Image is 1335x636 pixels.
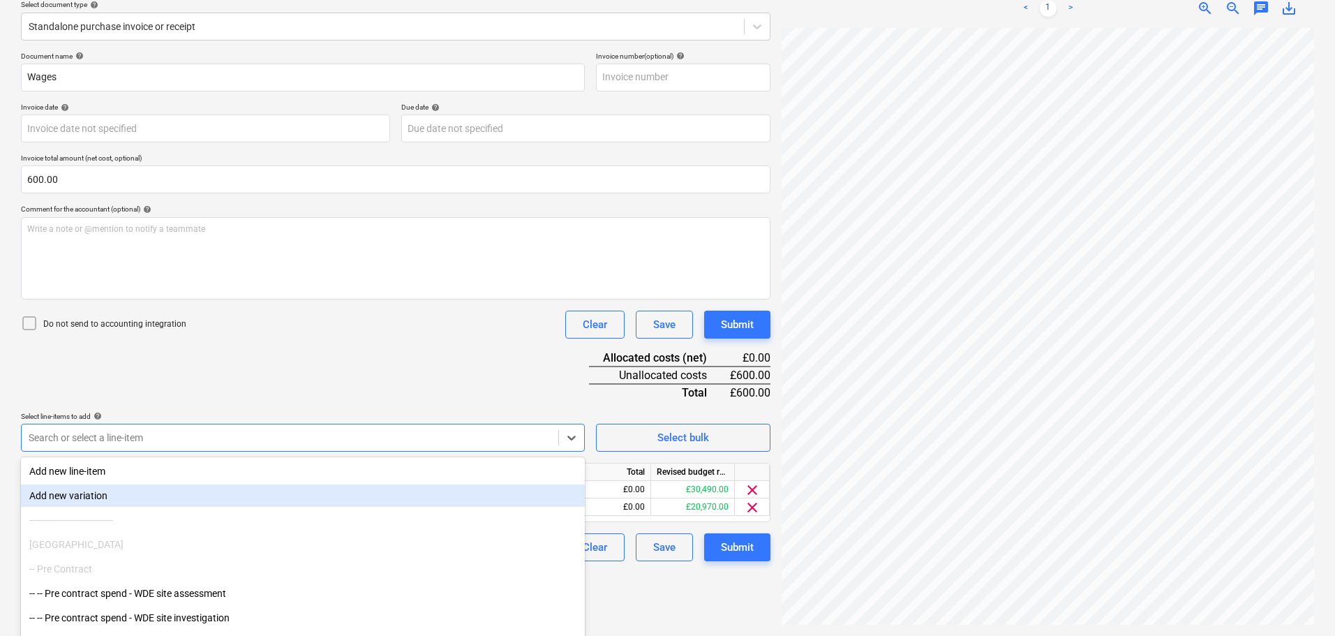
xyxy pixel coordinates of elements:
[729,384,770,401] div: £600.00
[21,412,585,421] div: Select line-items to add
[653,538,676,556] div: Save
[140,205,151,214] span: help
[704,311,770,339] button: Submit
[43,318,186,330] p: Do not send to accounting integration
[21,485,585,507] div: Add new variation
[21,52,585,61] div: Document name
[673,52,685,60] span: help
[21,558,585,580] div: -- Pre Contract
[401,114,770,142] input: Due date not specified
[567,498,651,516] div: £0.00
[651,464,735,481] div: Revised budget remaining
[596,64,770,91] input: Invoice number
[73,52,84,60] span: help
[565,533,625,561] button: Clear
[596,52,770,61] div: Invoice number (optional)
[729,367,770,384] div: £600.00
[565,311,625,339] button: Clear
[744,482,761,498] span: clear
[567,481,651,498] div: £0.00
[401,103,770,112] div: Due date
[589,350,729,367] div: Allocated costs (net)
[636,311,693,339] button: Save
[721,316,754,334] div: Submit
[21,154,770,165] p: Invoice total amount (net cost, optional)
[21,64,585,91] input: Document name
[657,429,709,447] div: Select bulk
[21,533,585,556] div: Galley Lane
[651,498,735,516] div: £20,970.00
[21,607,585,629] div: -- -- Pre contract spend - WDE site investigation
[596,424,770,452] button: Select bulk
[583,538,607,556] div: Clear
[589,384,729,401] div: Total
[729,350,770,367] div: £0.00
[21,114,390,142] input: Invoice date not specified
[21,165,770,193] input: Invoice total amount (net cost, optional)
[583,316,607,334] div: Clear
[744,499,761,516] span: clear
[58,103,69,112] span: help
[21,533,585,556] div: [GEOGRAPHIC_DATA]
[567,464,651,481] div: Total
[1265,569,1335,636] iframe: Chat Widget
[428,103,440,112] span: help
[651,481,735,498] div: £30,490.00
[721,538,754,556] div: Submit
[21,509,585,531] div: ------------------------------
[653,316,676,334] div: Save
[704,533,770,561] button: Submit
[21,205,770,214] div: Comment for the accountant (optional)
[636,533,693,561] button: Save
[91,412,102,420] span: help
[21,460,585,482] div: Add new line-item
[21,103,390,112] div: Invoice date
[589,367,729,384] div: Unallocated costs
[87,1,98,9] span: help
[21,582,585,605] div: -- -- Pre contract spend - WDE site assessment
